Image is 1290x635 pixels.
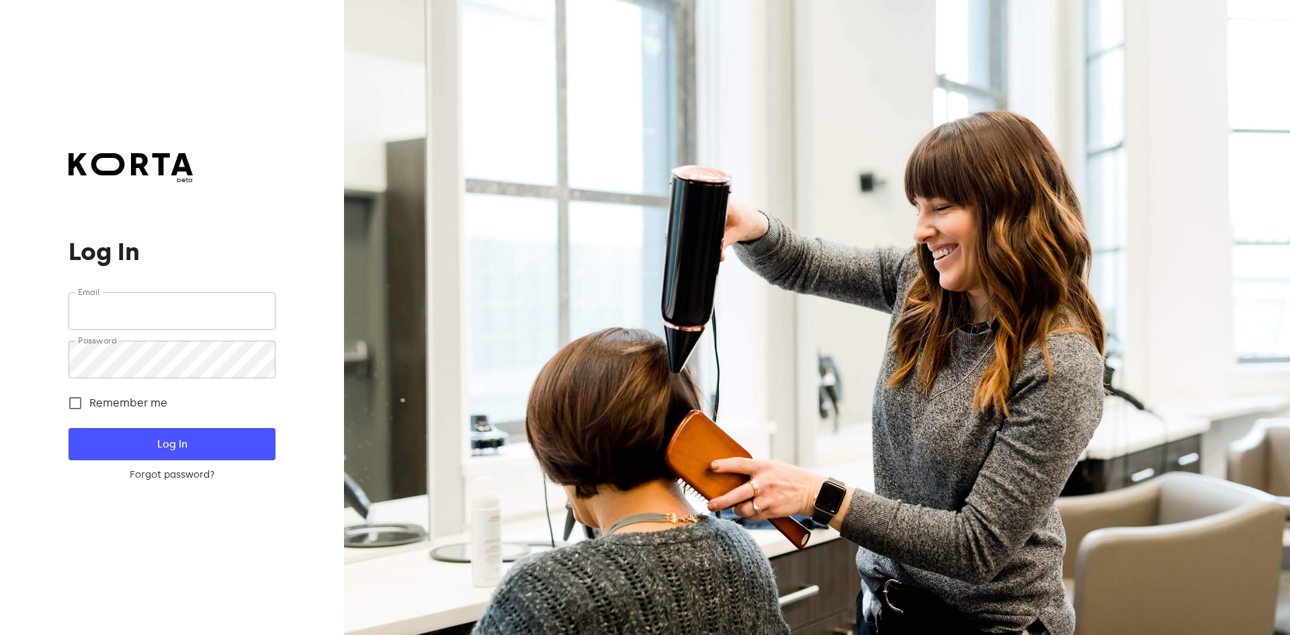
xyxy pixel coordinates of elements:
img: Korta [69,153,193,175]
span: Remember me [89,395,167,411]
a: Forgot password? [69,468,275,482]
h1: Log In [69,239,275,265]
span: beta [69,175,193,185]
a: beta [69,153,193,185]
button: Log In [69,428,275,460]
span: Log In [90,435,253,453]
